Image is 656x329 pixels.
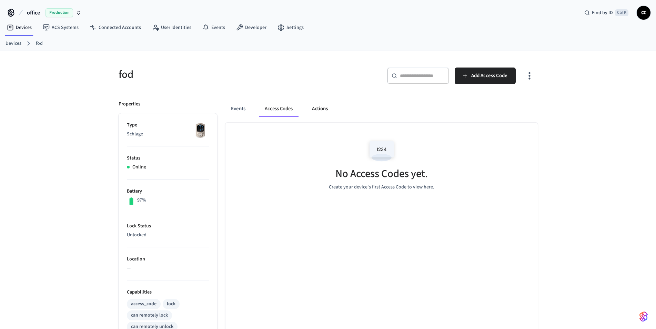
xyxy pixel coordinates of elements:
[579,7,634,19] div: Find by IDCtrl K
[592,9,613,16] span: Find by ID
[329,184,434,191] p: Create your device's first Access Code to view here.
[147,21,197,34] a: User Identities
[137,197,146,204] p: 97%
[1,21,37,34] a: Devices
[127,131,209,138] p: Schlage
[615,9,628,16] span: Ctrl K
[455,68,516,84] button: Add Access Code
[127,223,209,230] p: Lock Status
[27,9,40,17] span: office
[471,71,507,80] span: Add Access Code
[192,122,209,139] img: Schlage Sense Smart Deadbolt with Camelot Trim, Front
[36,40,43,47] a: fod
[46,8,73,17] span: Production
[132,164,146,171] p: Online
[639,311,648,322] img: SeamLogoGradient.69752ec5.svg
[306,101,333,117] button: Actions
[131,300,157,308] div: access_code
[231,21,272,34] a: Developer
[225,101,538,117] div: ant example
[127,289,209,296] p: Capabilities
[127,122,209,129] p: Type
[637,6,650,20] button: CC
[6,40,21,47] a: Devices
[259,101,298,117] button: Access Codes
[197,21,231,34] a: Events
[37,21,84,34] a: ACS Systems
[272,21,309,34] a: Settings
[127,155,209,162] p: Status
[119,68,324,82] h5: fod
[127,256,209,263] p: Location
[335,167,428,181] h5: No Access Codes yet.
[127,188,209,195] p: Battery
[127,232,209,239] p: Unlocked
[131,312,168,319] div: can remotely lock
[84,21,147,34] a: Connected Accounts
[167,300,175,308] div: lock
[127,265,209,272] p: —
[119,101,140,108] p: Properties
[225,101,251,117] button: Events
[637,7,650,19] span: CC
[366,136,397,166] img: Access Codes Empty State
